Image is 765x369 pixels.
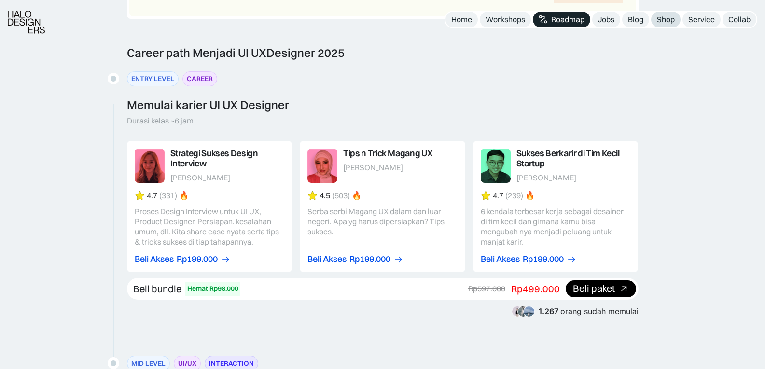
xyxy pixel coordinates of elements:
div: Rp199.000 [349,254,390,264]
div: Jobs [598,14,614,25]
div: Workshops [486,14,525,25]
div: Rp199.000 [177,254,218,264]
a: Jobs [592,12,620,27]
div: Shop [657,14,675,25]
div: Home [451,14,472,25]
a: Roadmap [533,12,590,27]
div: INTERACTION [209,358,254,369]
div: Rp597.000 [468,284,505,294]
div: Beli Akses [135,254,174,264]
div: UI/UX [178,358,196,369]
div: ENTRY LEVEL [131,74,174,84]
span: 1.267 [539,306,558,316]
div: Rp199.000 [523,254,564,264]
div: Hemat Rp98.000 [187,284,238,294]
div: Blog [628,14,643,25]
a: Beli AksesRp199.000 [135,254,231,264]
div: Service [688,14,715,25]
div: Durasi kelas ~6 jam [127,116,194,126]
a: Workshops [480,12,531,27]
div: Beli paket [573,284,615,294]
div: Memulai karier UI UX Designer [127,98,289,112]
div: MID LEVEL [131,358,166,369]
div: CAREER [187,74,213,84]
div: Beli bundle [133,283,181,295]
div: Career path Menjadi UI UX [127,46,345,60]
div: Rp499.000 [511,283,560,295]
span: Designer 2025 [266,45,345,60]
a: Home [445,12,478,27]
a: Shop [651,12,681,27]
a: Beli bundleHemat Rp98.000Rp597.000Rp499.000Beli paket [127,278,639,300]
a: Blog [622,12,649,27]
div: Beli Akses [307,254,347,264]
a: Collab [723,12,756,27]
div: orang sudah memulai [539,307,639,316]
a: Beli AksesRp199.000 [307,254,403,264]
div: Collab [728,14,751,25]
div: Roadmap [551,14,584,25]
a: Service [682,12,721,27]
a: Beli AksesRp199.000 [481,254,577,264]
div: Beli Akses [481,254,520,264]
